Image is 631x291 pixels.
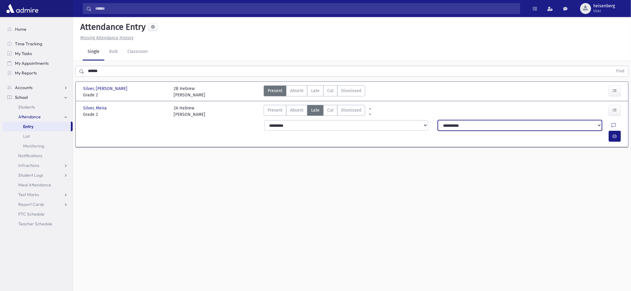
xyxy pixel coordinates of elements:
[264,85,365,98] div: AttTypes
[2,190,73,199] a: Test Marks
[174,105,205,118] div: 2A Hebrew [PERSON_NAME]
[78,35,133,40] a: Missing Attendance History
[23,133,30,139] span: List
[311,107,320,113] span: Late
[18,114,41,120] span: Attendance
[2,141,73,151] a: Monitoring
[123,43,153,61] a: Classroom
[594,9,615,13] span: User
[341,107,361,113] span: Dismissed
[268,107,283,113] span: Present
[174,85,205,98] div: 2B Hebrew [PERSON_NAME]
[78,22,146,32] h5: Attendance Entry
[2,102,73,112] a: Students
[327,107,334,113] span: Cut
[2,68,73,78] a: My Reports
[2,170,73,180] a: Student Logs
[83,43,104,61] a: Single
[15,51,32,56] span: My Tasks
[2,151,73,161] a: Notifications
[18,153,42,158] span: Notifications
[18,163,39,168] span: Infractions
[2,39,73,49] a: Time Tracking
[290,107,303,113] span: Absent
[2,112,73,122] a: Attendance
[2,199,73,209] a: Report Cards
[18,104,35,110] span: Students
[2,58,73,68] a: My Appointments
[2,92,73,102] a: School
[2,49,73,58] a: My Tasks
[2,131,73,141] a: List
[92,3,520,14] input: Search
[15,41,42,47] span: Time Tracking
[15,85,33,90] span: Accounts
[83,111,168,118] span: Grade 2
[15,61,49,66] span: My Appointments
[18,211,44,217] span: PTC Schedule
[104,43,123,61] a: Bulk
[2,219,73,229] a: Teacher Schedule
[2,24,73,34] a: Home
[2,180,73,190] a: Meal Attendance
[83,85,129,92] span: Silver, [PERSON_NAME]
[23,143,44,149] span: Monitoring
[341,88,361,94] span: Dismissed
[80,35,133,40] u: Missing Attendance History
[2,122,71,131] a: Entry
[18,221,52,227] span: Teacher Schedule
[15,26,26,32] span: Home
[327,88,334,94] span: Cut
[83,105,108,111] span: Silver, Meira
[290,88,303,94] span: Absent
[2,161,73,170] a: Infractions
[23,124,33,129] span: Entry
[2,83,73,92] a: Accounts
[5,2,40,15] img: AdmirePro
[613,66,628,76] button: Find
[2,209,73,219] a: PTC Schedule
[15,70,37,76] span: My Reports
[594,4,615,9] span: heisenberg
[268,88,283,94] span: Present
[18,172,43,178] span: Student Logs
[15,95,28,100] span: School
[18,192,39,197] span: Test Marks
[18,182,51,188] span: Meal Attendance
[83,92,168,98] span: Grade 2
[18,202,44,207] span: Report Cards
[311,88,320,94] span: Late
[264,105,365,118] div: AttTypes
